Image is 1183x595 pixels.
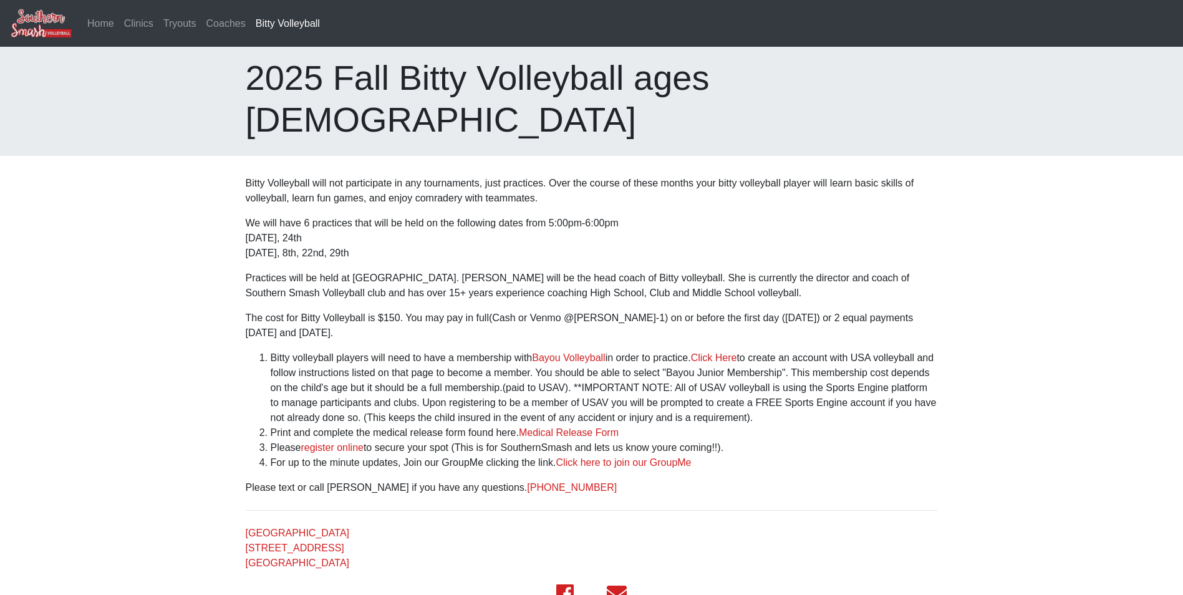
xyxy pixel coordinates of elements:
[246,311,938,341] p: The cost for Bitty Volleyball is $150. You may pay in full(Cash or Venmo @[PERSON_NAME]-1) on or ...
[251,11,325,36] a: Bitty Volleyball
[271,440,938,455] li: Please to secure your spot (This is for SouthernSmash and lets us know youre coming!!).
[82,11,119,36] a: Home
[527,482,617,493] a: [PHONE_NUMBER]
[246,216,938,261] p: We will have 6 practices that will be held on the following dates from 5:00pm-6:00pm [DATE], 24th...
[271,425,938,440] li: Print and complete the medical release form found here.
[556,457,692,468] a: Click here to join our GroupMe
[10,8,72,39] img: Southern Smash Volleyball
[301,442,364,453] a: register online
[158,11,201,36] a: Tryouts
[246,176,938,206] p: Bitty Volleyball will not participate in any tournaments, just practices. Over the course of thes...
[532,352,605,363] a: Bayou Volleyball
[246,480,938,495] p: Please text or call [PERSON_NAME] if you have any questions.
[246,528,350,568] a: [GEOGRAPHIC_DATA][STREET_ADDRESS][GEOGRAPHIC_DATA]
[246,57,938,140] h1: 2025 Fall Bitty Volleyball ages [DEMOGRAPHIC_DATA]
[119,11,158,36] a: Clinics
[271,351,938,425] li: Bitty volleyball players will need to have a membership with in order to practice. to create an a...
[271,455,938,470] li: For up to the minute updates, Join our GroupMe clicking the link.
[519,427,619,438] a: Medical Release Form
[691,352,737,363] a: Click Here
[201,11,251,36] a: Coaches
[246,271,938,301] p: Practices will be held at [GEOGRAPHIC_DATA]. [PERSON_NAME] will be the head coach of Bitty volley...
